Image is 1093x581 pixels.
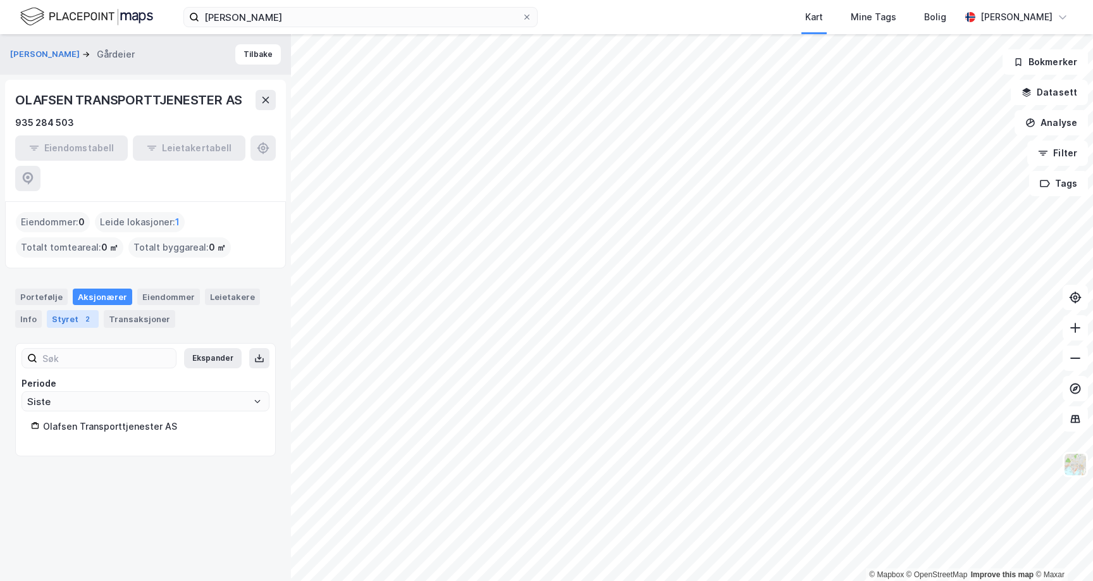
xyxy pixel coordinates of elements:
[101,240,118,255] span: 0 ㎡
[37,349,176,368] input: Søk
[43,419,260,434] div: Olafsen Transporttjenester AS
[199,8,522,27] input: Søk på adresse, matrikkel, gårdeiere, leietakere eller personer
[205,289,260,305] div: Leietakere
[10,48,82,61] button: [PERSON_NAME]
[95,212,185,232] div: Leide lokasjoner :
[971,570,1034,579] a: Improve this map
[252,396,262,406] button: Open
[73,289,132,305] div: Aksjonærer
[16,237,123,258] div: Totalt tomteareal :
[906,570,968,579] a: OpenStreetMap
[1027,141,1088,166] button: Filter
[47,310,99,328] div: Styret
[1063,453,1087,477] img: Z
[22,392,269,411] input: ClearOpen
[805,9,823,25] div: Kart
[1030,520,1093,581] div: Kontrollprogram for chat
[128,237,231,258] div: Totalt byggareal :
[175,215,180,230] span: 1
[20,6,153,28] img: logo.f888ab2527a4732fd821a326f86c7f29.svg
[81,313,94,325] div: 2
[1003,49,1088,75] button: Bokmerker
[1029,171,1088,196] button: Tags
[78,215,85,230] span: 0
[104,310,175,328] div: Transaksjoner
[15,90,245,110] div: OLAFSEN TRANSPORTTJENESTER AS
[851,9,896,25] div: Mine Tags
[15,310,42,328] div: Info
[16,212,90,232] div: Eiendommer :
[1011,80,1088,105] button: Datasett
[869,570,904,579] a: Mapbox
[1030,520,1093,581] iframe: Chat Widget
[15,289,68,305] div: Portefølje
[1015,110,1088,135] button: Analyse
[235,44,281,65] button: Tilbake
[137,289,200,305] div: Eiendommer
[209,240,226,255] span: 0 ㎡
[97,47,135,62] div: Gårdeier
[22,376,269,391] div: Periode
[15,115,74,130] div: 935 284 503
[184,348,242,368] button: Ekspander
[980,9,1053,25] div: [PERSON_NAME]
[924,9,946,25] div: Bolig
